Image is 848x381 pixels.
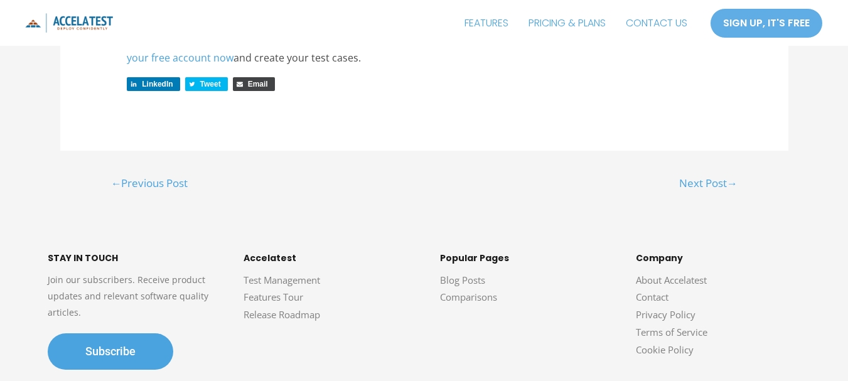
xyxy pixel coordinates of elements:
[142,80,173,89] span: LinkedIn
[636,291,668,303] a: Contact
[60,151,788,198] nav: Posts
[518,8,616,39] a: PRICING & PLANS
[233,77,275,91] a: Share via Email
[48,251,213,369] aside: Footer Widget 1
[127,32,704,65] a: Get your free account now
[110,176,121,190] span: ←
[440,251,605,265] h5: Popular Pages
[127,77,180,91] a: Share on LinkedIn
[185,77,228,91] a: Share on Twitter
[636,251,801,265] h5: Company
[244,251,409,336] aside: Footer Widget 2
[244,291,303,303] a: Features Tour
[440,291,497,303] a: Comparisons
[454,8,697,39] nav: Site Navigation
[244,308,320,321] a: Release Roadmap
[636,343,694,356] a: Cookie Policy
[95,172,204,197] a: ←Previous Post
[636,326,707,338] a: Terms of Service
[663,172,753,197] a: Next Post→
[636,308,695,321] a: Privacy Policy
[244,251,409,265] h5: Accelatest
[85,346,136,357] span: Subscribe
[127,30,721,67] p: AccelaTest is a test case management tool that most other testing tools charge a lot of money for...
[244,274,320,286] a: Test Management
[200,80,221,89] span: Tweet
[616,8,697,39] a: CONTACT US
[248,80,268,89] span: Email
[440,251,605,319] aside: Footer Widget 3
[636,251,801,372] aside: Footer Widget 4
[48,251,213,265] h5: STAY IN TOUCH
[25,13,113,33] img: icon
[48,333,173,370] a: Subscribe
[440,274,485,286] a: Blog Posts
[727,176,738,190] span: →
[710,8,823,38] a: SIGN UP, IT'S FREE
[48,272,213,321] p: Join our subscribers. Receive product updates and relevant software quality articles.
[636,274,707,286] a: About Accelatest
[454,8,518,39] a: FEATURES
